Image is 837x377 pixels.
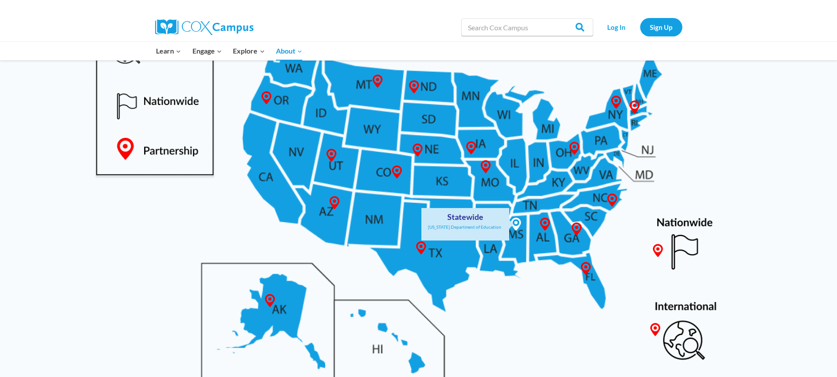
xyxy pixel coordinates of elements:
[155,19,254,35] img: Cox Campus
[270,42,308,60] button: Child menu of About
[228,42,271,60] button: Child menu of Explore
[598,18,682,36] nav: Secondary Navigation
[151,42,187,60] button: Child menu of Learn
[151,42,308,60] nav: Primary Navigation
[461,18,593,36] input: Search Cox Campus
[187,42,228,60] button: Child menu of Engage
[640,18,682,36] a: Sign Up
[598,18,636,36] a: Log In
